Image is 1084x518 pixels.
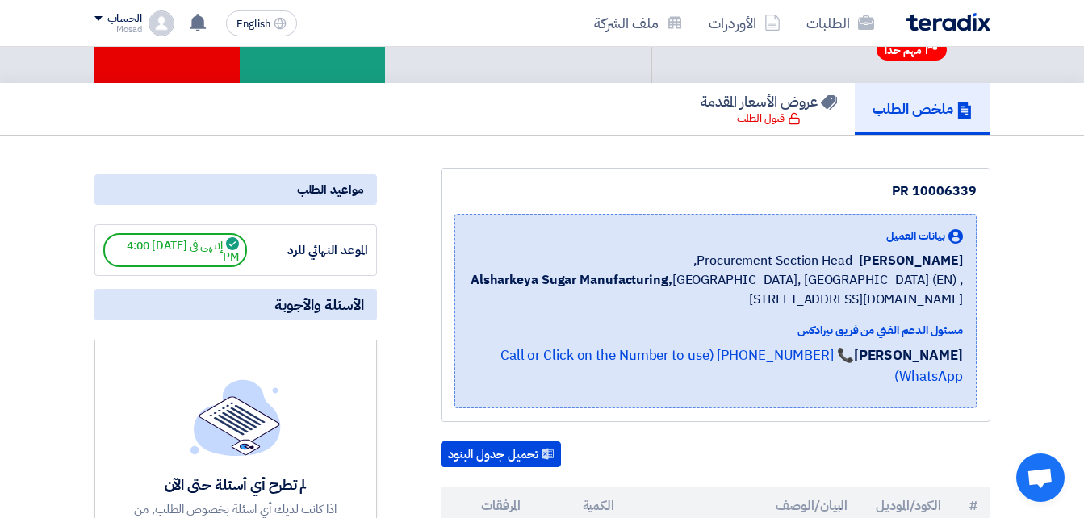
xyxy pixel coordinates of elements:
div: مواعيد الطلب [94,174,377,205]
span: مهم جدا [885,43,922,58]
div: PR 10006339 [454,182,977,201]
div: الحساب [107,12,142,26]
div: الموعد النهائي للرد [247,241,368,260]
span: بيانات العميل [886,228,945,244]
span: [PERSON_NAME] [859,251,963,270]
span: Procurement Section Head, [693,251,852,270]
a: الأوردرات [696,4,793,42]
span: الأسئلة والأجوبة [274,295,364,314]
button: تحميل جدول البنود [441,441,561,467]
span: English [236,19,270,30]
span: [GEOGRAPHIC_DATA], [GEOGRAPHIC_DATA] (EN) ,[STREET_ADDRESS][DOMAIN_NAME] [468,270,963,309]
img: empty_state_list.svg [190,379,281,455]
b: Alsharkeya Sugar Manufacturing, [471,270,672,290]
a: 📞 [PHONE_NUMBER] (Call or Click on the Number to use WhatsApp) [500,345,963,386]
a: الطلبات [793,4,887,42]
strong: [PERSON_NAME] [854,345,963,366]
h5: ملخص الطلب [873,99,973,118]
a: ملف الشركة [581,4,696,42]
a: ملخص الطلب [855,83,990,135]
a: عروض الأسعار المقدمة قبول الطلب [683,83,855,135]
span: إنتهي في [DATE] 4:00 PM [103,233,247,267]
div: Open chat [1016,453,1065,502]
div: لم تطرح أي أسئلة حتى الآن [118,475,354,494]
div: Mosad [94,25,142,34]
img: profile_test.png [149,10,174,36]
img: Teradix logo [906,13,990,31]
button: English [226,10,297,36]
div: مسئول الدعم الفني من فريق تيرادكس [468,322,963,339]
h5: عروض الأسعار المقدمة [701,92,837,111]
div: قبول الطلب [737,111,801,127]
